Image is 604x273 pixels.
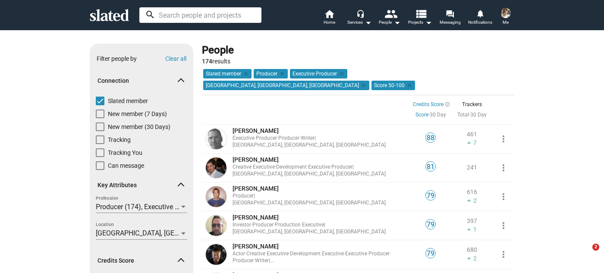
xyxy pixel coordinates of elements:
div: People [379,17,400,28]
mat-icon: arrow_drop_up [465,196,473,205]
button: Gillian YongMe [495,6,516,28]
span: Tracking You [108,148,142,157]
span: Trackers [462,101,482,107]
span: [GEOGRAPHIC_DATA], [GEOGRAPHIC_DATA], [GEOGRAPHIC_DATA] (174) [96,229,315,237]
mat-icon: more_vert [498,134,509,144]
mat-icon: more_vert [498,163,509,173]
span: [PERSON_NAME] [233,243,279,250]
span: 79 [426,249,435,258]
span: Development Executive · [276,164,331,170]
span: 79 [426,191,435,200]
mat-icon: clear [359,82,367,89]
mat-icon: headset_mic [356,9,364,17]
img: Allan Mandelbaum [206,157,226,178]
span: 88 [426,134,435,142]
span: [PERSON_NAME] [233,214,279,221]
button: Services [344,9,374,28]
mat-chip: [GEOGRAPHIC_DATA], [GEOGRAPHIC_DATA], [GEOGRAPHIC_DATA] [203,81,369,90]
span: Can message [108,161,144,170]
div: Connection [90,97,193,174]
mat-icon: notifications [476,9,484,17]
a: 6162 [453,188,491,205]
span: Producer · [278,135,301,141]
span: [PERSON_NAME] [233,156,279,163]
img: Stefan Sonnenfeld [206,186,226,207]
span: Messaging [440,17,461,28]
span: Producer · [233,257,255,264]
span: 2 [453,196,491,205]
span: Writer [255,257,269,264]
span: New member (30 Days) [108,122,170,131]
span: Creative Executive · [233,164,276,170]
span: [GEOGRAPHIC_DATA], [GEOGRAPHIC_DATA], [GEOGRAPHIC_DATA] [233,229,386,235]
span: | [254,193,255,199]
span: | [324,222,325,228]
span: Producer (174), Executive Producer (65) [96,203,216,211]
mat-icon: arrow_drop_down [423,17,434,28]
a: Stefan Sonnenfeld [204,185,228,209]
span: Slated member [108,97,148,105]
span: · [457,112,470,118]
a: Home [314,9,344,28]
span: 81 [426,163,435,171]
mat-expansion-panel-header: Key Attributes [90,172,193,199]
span: Creative Executive · [246,251,290,257]
span: results [202,58,230,65]
span: Credits Score [98,257,179,265]
div: Filter people by [97,55,137,63]
mat-chip: Slated member [203,69,252,78]
mat-icon: arrow_drop_up [465,225,473,234]
a: 4617 [453,131,491,147]
span: 1 [453,225,491,234]
mat-chip: Executive Producer [290,69,347,78]
a: 30 Day [430,112,446,118]
mat-icon: forum [446,9,454,18]
a: 79 [425,195,436,202]
span: 680 [467,246,477,253]
span: · [415,112,430,118]
span: Writer [301,135,315,141]
span: 2 [592,244,599,251]
span: Credits Score [413,101,444,107]
a: 79 [425,224,436,231]
span: | [269,257,270,264]
mat-icon: home [324,9,334,19]
span: Actor · [233,251,246,257]
div: Key Attributes [90,201,193,248]
mat-icon: arrow_drop_up [465,254,473,263]
a: 79 [425,253,436,260]
span: 79 [426,220,435,229]
span: 2 [453,254,491,263]
span: Executive Producer · [345,251,391,257]
a: Vince Gerardis [204,127,228,151]
span: Producer [331,164,352,170]
span: Executive Producer · [233,135,278,141]
mat-icon: clear [405,82,412,89]
a: 241 [467,164,477,171]
a: Score [415,112,428,118]
mat-icon: people [384,7,397,20]
span: [PERSON_NAME] [233,185,279,192]
mat-chip: Producer [254,69,288,78]
mat-chip: Score 50-100 [371,81,415,90]
mat-icon: arrow_drop_down [363,17,373,28]
span: 616 [467,188,477,195]
div: Services [347,17,371,28]
span: Producer · [252,222,275,228]
mat-icon: arrow_drop_up [465,138,473,147]
a: [PERSON_NAME]Producer|[GEOGRAPHIC_DATA], [GEOGRAPHIC_DATA], [GEOGRAPHIC_DATA] [233,185,408,207]
mat-icon: more_vert [498,249,509,260]
img: Vince Gerardis [206,129,226,149]
span: Production Executive [275,222,324,228]
a: Allan Mandelbaum [204,156,228,180]
mat-icon: more_vert [498,220,509,231]
a: [PERSON_NAME]Actor·Creative Executive·Development Executive·Executive Producer·Producer·Writer|[G... [233,242,408,264]
a: Greg S... [204,213,228,238]
button: People [374,9,405,28]
mat-expansion-panel-header: Connection [90,67,193,95]
img: Michael Uslan [206,244,226,265]
a: 88 [425,137,436,144]
span: [GEOGRAPHIC_DATA], [GEOGRAPHIC_DATA], [GEOGRAPHIC_DATA] [233,142,386,148]
a: Michael Uslan [204,242,228,267]
span: [GEOGRAPHIC_DATA], [GEOGRAPHIC_DATA], [GEOGRAPHIC_DATA] [233,171,386,177]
